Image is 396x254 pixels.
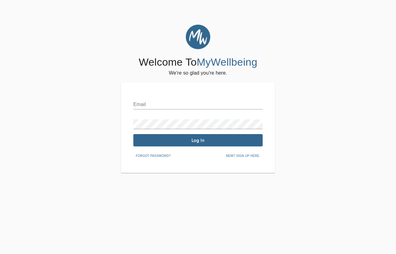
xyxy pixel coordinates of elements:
span: MyWellbeing [197,56,257,68]
h4: Welcome To [139,56,257,69]
span: Forgot password? [136,153,171,159]
span: New? Sign up here. [226,153,260,159]
img: MyWellbeing [186,25,210,49]
button: Forgot password? [133,151,173,161]
a: Forgot password? [133,153,173,158]
h6: We're so glad you're here. [169,69,227,77]
button: New? Sign up here. [224,151,263,161]
span: Log In [136,137,260,143]
button: Log In [133,134,263,146]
